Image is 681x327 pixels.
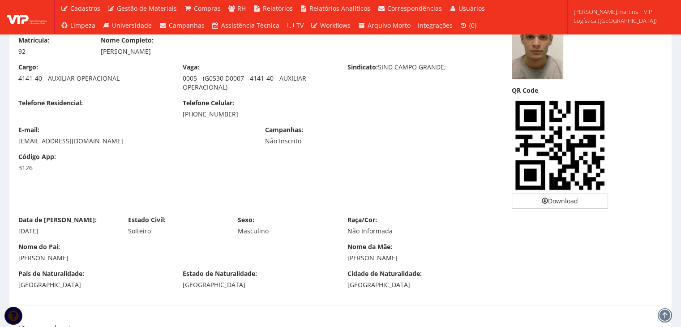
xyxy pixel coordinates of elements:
[368,21,411,30] span: Arquivo Morto
[70,4,100,13] span: Cadastros
[18,63,38,72] label: Cargo:
[117,4,177,13] span: Gestão de Materiais
[18,152,56,161] label: Código App:
[112,21,152,30] span: Universidade
[183,99,234,108] label: Telefone Celular:
[169,21,205,30] span: Campanhas
[18,163,87,172] div: 3126
[347,63,377,72] label: Sindicato:
[512,97,608,194] img: APSaBfa+je2EAAAAAElFTkSuQmCC
[183,63,199,72] label: Vaga:
[347,227,443,236] div: Não Informada
[183,74,334,92] div: 0005 - (G0530 D0007 - 4141-40 - AUXILIAR OPERACIONAL)
[265,125,303,134] label: Campanhas:
[414,17,456,34] a: Integrações
[296,21,304,30] span: TV
[238,227,334,236] div: Masculino
[194,4,221,13] span: Compras
[347,269,422,278] label: Cidade de Naturalidade:
[263,4,293,13] span: Relatórios
[183,280,334,289] div: [GEOGRAPHIC_DATA]
[99,17,156,34] a: Universidade
[18,227,115,236] div: [DATE]
[183,269,257,278] label: Estado de Naturalidade:
[57,17,99,34] a: Limpeza
[18,280,169,289] div: [GEOGRAPHIC_DATA]
[183,110,334,119] div: [PHONE_NUMBER]
[18,269,84,278] label: País de Naturalidade:
[347,280,498,289] div: [GEOGRAPHIC_DATA]
[512,9,563,79] img: thiago-168018250864258cec1c9d0.JPG
[512,194,608,209] a: Download
[309,4,370,13] span: Relatórios Analíticos
[128,215,166,224] label: Estado Civil:
[18,36,49,45] label: Matrícula:
[70,21,95,30] span: Limpeza
[18,137,252,146] div: [EMAIL_ADDRESS][DOMAIN_NAME]
[456,17,480,34] a: (0)
[18,47,87,56] div: 92
[18,215,97,224] label: Data de [PERSON_NAME]:
[18,74,169,83] div: 4141-40 - AUXILIAR OPERACIONAL
[238,215,254,224] label: Sexo:
[458,4,485,13] span: Usuários
[155,17,208,34] a: Campanhas
[347,242,392,251] label: Nome da Mãe:
[418,21,453,30] span: Integrações
[7,10,47,24] img: logo
[320,21,351,30] span: Workflows
[221,21,279,30] span: Assistência Técnica
[101,47,416,56] div: [PERSON_NAME]
[18,99,83,108] label: Telefone Residencial:
[283,17,307,34] a: TV
[101,36,154,45] label: Nome Completo:
[347,254,663,262] div: [PERSON_NAME]
[347,215,377,224] label: Raça/Cor:
[340,63,505,74] div: SIND CAMPO GRANDE;
[208,17,283,34] a: Assistência Técnica
[237,4,246,13] span: RH
[18,254,334,262] div: [PERSON_NAME]
[387,4,442,13] span: Correspondências
[128,227,224,236] div: Solteiro
[265,137,375,146] div: Não Inscrito
[574,7,669,25] span: [PERSON_NAME].martins | VIP Logística ([GEOGRAPHIC_DATA])
[354,17,414,34] a: Arquivo Morto
[469,21,476,30] span: (0)
[18,125,39,134] label: E-mail:
[18,242,60,251] label: Nome do Pai:
[512,86,538,95] label: QR Code
[307,17,355,34] a: Workflows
